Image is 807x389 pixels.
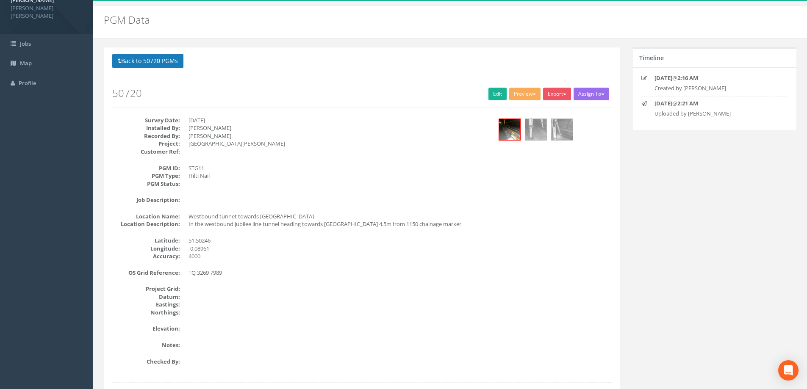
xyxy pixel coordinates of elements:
dt: OS Grid Reference: [112,269,180,277]
button: Assign To [574,88,609,100]
dt: Notes: [112,341,180,349]
dt: Checked By: [112,358,180,366]
dd: 4000 [189,252,483,260]
h2: 50720 [112,88,612,99]
dd: Westbound tunnet towards [GEOGRAPHIC_DATA] [189,212,483,221]
dt: PGM Type: [112,172,180,180]
dd: TQ 3269 7989 [189,269,483,277]
dt: Longitude: [112,245,180,253]
h2: PGM Data [104,14,679,25]
dt: Project: [112,140,180,148]
strong: [DATE] [654,74,672,82]
p: Created by [PERSON_NAME] [654,84,775,92]
dd: [PERSON_NAME] [189,132,483,140]
dt: Datum: [112,293,180,301]
img: 9c6306c3-c7d9-c370-a4c8-49e53fb50799_3e8e283d-650d-c704-9e8b-b51aa0a50b11_thumb.jpg [552,119,573,140]
p: @ [654,99,775,108]
strong: 2:16 AM [677,74,698,82]
dt: Recorded By: [112,132,180,140]
h5: Timeline [639,55,664,61]
span: Map [20,59,32,67]
dt: Location Name: [112,212,180,221]
span: Profile [19,79,36,87]
div: Open Intercom Messenger [778,360,799,381]
span: Jobs [20,40,31,47]
dd: Hilti Nail [189,172,483,180]
strong: 2:21 AM [677,99,698,107]
img: 9c6306c3-c7d9-c370-a4c8-49e53fb50799_49f886f6-9e3c-1f06-5186-cbbf17e5b7cf_thumb.jpg [525,119,546,140]
p: @ [654,74,775,82]
button: Back to 50720 PGMs [112,54,183,68]
button: Preview [509,88,541,100]
dt: Survey Date: [112,116,180,124]
dt: Accuracy: [112,252,180,260]
dt: Latitude: [112,237,180,245]
dd: [GEOGRAPHIC_DATA][PERSON_NAME] [189,140,483,148]
dt: PGM Status: [112,180,180,188]
dt: Installed By: [112,124,180,132]
strong: [DATE] [654,99,672,107]
dt: Project Grid: [112,285,180,293]
dt: Customer Ref: [112,148,180,156]
dd: [DATE] [189,116,483,124]
dt: PGM ID: [112,164,180,172]
span: [PERSON_NAME] [PERSON_NAME] [11,4,83,20]
dd: [PERSON_NAME] [189,124,483,132]
button: Export [543,88,571,100]
img: 9c6306c3-c7d9-c370-a4c8-49e53fb50799_ee7c861d-475c-6103-118c-9a4b61ac8627_thumb.jpg [499,119,520,140]
dd: In the westbound jubilee line tunnel heading towards [GEOGRAPHIC_DATA] 4.5m from 1150 chainage ma... [189,220,483,228]
dd: -0.08961 [189,245,483,253]
a: Edit [488,88,507,100]
dd: 51.50246 [189,237,483,245]
dt: Elevation: [112,325,180,333]
dd: STG11 [189,164,483,172]
p: Uploaded by [PERSON_NAME] [654,110,775,118]
dt: Location Description: [112,220,180,228]
dt: Job Description: [112,196,180,204]
dt: Eastings: [112,301,180,309]
dt: Northings: [112,309,180,317]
